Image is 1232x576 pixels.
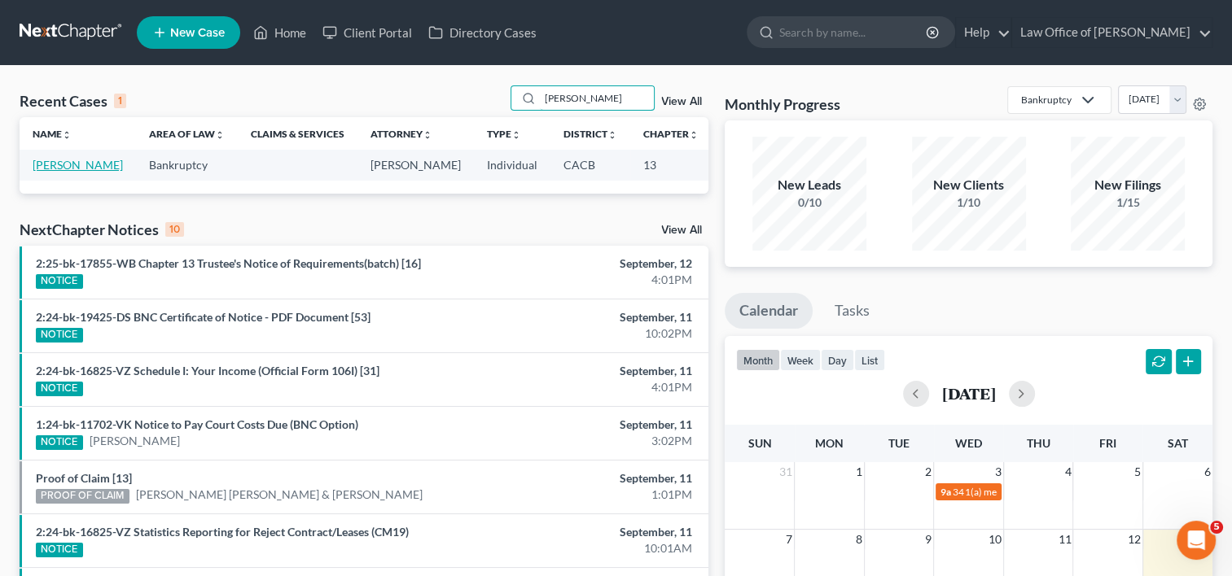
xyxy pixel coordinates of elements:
[36,274,83,289] div: NOTICE
[511,130,521,140] i: unfold_more
[484,363,692,379] div: September, 11
[357,150,474,180] td: [PERSON_NAME]
[36,471,132,485] a: Proof of Claim [13]
[630,150,712,180] td: 13
[820,293,884,329] a: Tasks
[36,256,421,270] a: 2:25-bk-17855-WB Chapter 13 Trustee's Notice of Requirements(batch) [16]
[1056,530,1072,549] span: 11
[62,130,72,140] i: unfold_more
[36,435,83,450] div: NOTICE
[149,128,225,140] a: Area of Lawunfold_more
[784,530,794,549] span: 7
[484,325,692,342] div: 10:02PM
[550,150,630,180] td: CACB
[1027,436,1050,450] span: Thu
[370,128,432,140] a: Attorneyunfold_more
[487,128,521,140] a: Typeunfold_more
[20,91,126,111] div: Recent Cases
[748,436,772,450] span: Sun
[821,349,854,371] button: day
[1071,176,1185,194] div: New Filings
[815,436,844,450] span: Mon
[474,150,550,180] td: Individual
[36,328,83,343] div: NOTICE
[993,462,1003,482] span: 3
[484,433,692,449] div: 3:02PM
[484,309,692,325] div: September, 11
[1021,93,1072,107] div: Bankruptcy
[36,417,358,431] a: 1:24-bk-11702-VK Notice to Pay Court Costs Due (BNC Option)
[36,382,83,396] div: NOTICE
[20,220,184,239] div: NextChapter Notices
[114,94,126,108] div: 1
[854,462,864,482] span: 1
[484,540,692,556] div: 10:01AM
[689,130,699,140] i: unfold_more
[752,194,866,211] div: 0/10
[940,486,951,498] span: 9a
[33,158,123,172] a: [PERSON_NAME]
[484,524,692,540] div: September, 11
[956,18,1011,47] a: Help
[484,417,692,433] div: September, 11
[170,27,225,39] span: New Case
[779,17,928,47] input: Search by name...
[661,96,702,107] a: View All
[245,18,314,47] a: Home
[563,128,617,140] a: Districtunfold_more
[1133,462,1142,482] span: 5
[1063,462,1072,482] span: 4
[540,86,654,110] input: Search by name...
[1099,436,1116,450] span: Fri
[484,470,692,487] div: September, 11
[725,94,840,114] h3: Monthly Progress
[780,349,821,371] button: week
[314,18,420,47] a: Client Portal
[752,176,866,194] div: New Leads
[1168,436,1188,450] span: Sat
[90,433,180,449] a: [PERSON_NAME]
[1203,462,1212,482] span: 6
[36,525,409,539] a: 2:24-bk-16825-VZ Statistics Reporting for Reject Contract/Leases (CM19)
[987,530,1003,549] span: 10
[33,128,72,140] a: Nameunfold_more
[36,310,370,324] a: 2:24-bk-19425-DS BNC Certificate of Notice - PDF Document [53]
[484,487,692,503] div: 1:01PM
[923,530,933,549] span: 9
[36,543,83,557] div: NOTICE
[607,130,617,140] i: unfold_more
[912,194,1026,211] div: 1/10
[36,364,379,377] a: 2:24-bk-16825-VZ Schedule I: Your Income (Official Form 106I) [31]
[953,486,1110,498] span: 341(a) meeting for [PERSON_NAME]
[484,255,692,272] div: September, 12
[1177,521,1216,560] iframe: Intercom live chat
[1126,530,1142,549] span: 12
[643,128,699,140] a: Chapterunfold_more
[484,379,692,395] div: 4:01PM
[1210,521,1223,534] span: 5
[854,530,864,549] span: 8
[423,130,432,140] i: unfold_more
[165,222,184,237] div: 10
[854,349,885,371] button: list
[136,150,238,180] td: Bankruptcy
[942,385,996,402] h2: [DATE]
[484,272,692,288] div: 4:01PM
[136,487,423,503] a: [PERSON_NAME] [PERSON_NAME] & [PERSON_NAME]
[1071,194,1185,211] div: 1/15
[36,489,129,504] div: PROOF OF CLAIM
[420,18,545,47] a: Directory Cases
[215,130,225,140] i: unfold_more
[736,349,780,371] button: month
[238,117,357,150] th: Claims & Services
[888,436,910,450] span: Tue
[1012,18,1212,47] a: Law Office of [PERSON_NAME]
[661,225,702,236] a: View All
[923,462,933,482] span: 2
[725,293,813,329] a: Calendar
[778,462,794,482] span: 31
[955,436,982,450] span: Wed
[912,176,1026,194] div: New Clients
